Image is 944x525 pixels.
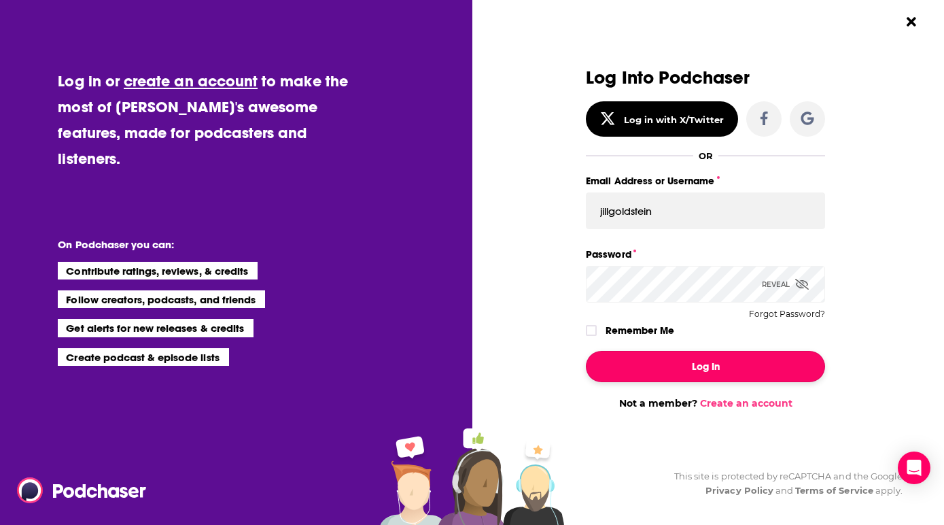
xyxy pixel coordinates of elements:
[749,309,825,319] button: Forgot Password?
[58,262,258,280] li: Contribute ratings, reviews, & credits
[700,397,792,409] a: Create an account
[586,101,738,137] button: Log in with X/Twitter
[606,322,674,339] label: Remember Me
[586,351,825,382] button: Log In
[624,114,724,125] div: Log in with X/Twitter
[586,68,825,88] h3: Log Into Podchaser
[705,485,773,496] a: Privacy Policy
[898,452,930,484] div: Open Intercom Messenger
[586,245,825,263] label: Password
[699,150,713,161] div: OR
[795,485,873,496] a: Terms of Service
[58,290,265,308] li: Follow creators, podcasts, and friends
[898,9,924,35] button: Close Button
[586,192,825,229] input: Email Address or Username
[663,469,903,498] div: This site is protected by reCAPTCHA and the Google and apply.
[586,172,825,190] label: Email Address or Username
[58,348,228,366] li: Create podcast & episode lists
[586,397,825,409] div: Not a member?
[58,238,330,251] li: On Podchaser you can:
[124,71,258,90] a: create an account
[58,319,253,337] li: Get alerts for new releases & credits
[17,477,137,503] a: Podchaser - Follow, Share and Rate Podcasts
[762,266,809,303] div: Reveal
[17,477,147,503] img: Podchaser - Follow, Share and Rate Podcasts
